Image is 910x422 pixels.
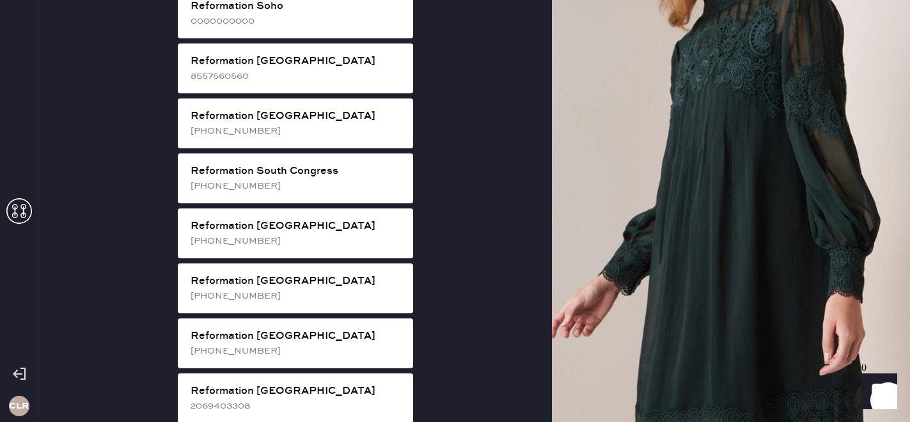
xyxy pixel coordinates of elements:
div: [PHONE_NUMBER] [191,124,403,138]
div: Reformation [GEOGRAPHIC_DATA] [191,274,403,289]
div: 0000000000 [191,14,403,28]
div: [PHONE_NUMBER] [191,344,403,358]
div: Reformation [GEOGRAPHIC_DATA] [191,54,403,69]
div: Reformation [GEOGRAPHIC_DATA] [191,219,403,234]
div: Reformation [GEOGRAPHIC_DATA] [191,109,403,124]
div: Reformation [GEOGRAPHIC_DATA] [191,329,403,344]
div: [PHONE_NUMBER] [191,234,403,248]
h3: CLR [9,402,29,410]
div: [PHONE_NUMBER] [191,179,403,193]
div: 2069403308 [191,399,403,413]
div: Reformation South Congress [191,164,403,179]
div: Reformation [GEOGRAPHIC_DATA] [191,384,403,399]
iframe: Front Chat [849,364,904,419]
div: [PHONE_NUMBER] [191,289,403,303]
div: 8557560560 [191,69,403,83]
